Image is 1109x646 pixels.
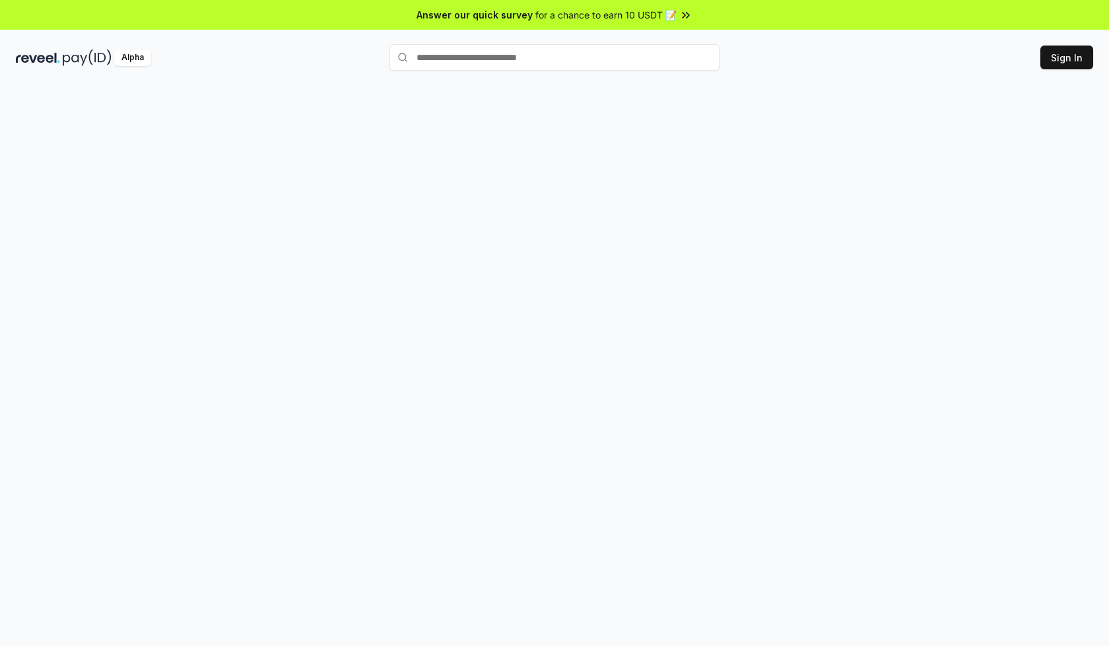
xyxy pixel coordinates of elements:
[63,49,112,66] img: pay_id
[1040,46,1093,69] button: Sign In
[16,49,60,66] img: reveel_dark
[417,8,533,22] span: Answer our quick survey
[114,49,151,66] div: Alpha
[535,8,677,22] span: for a chance to earn 10 USDT 📝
